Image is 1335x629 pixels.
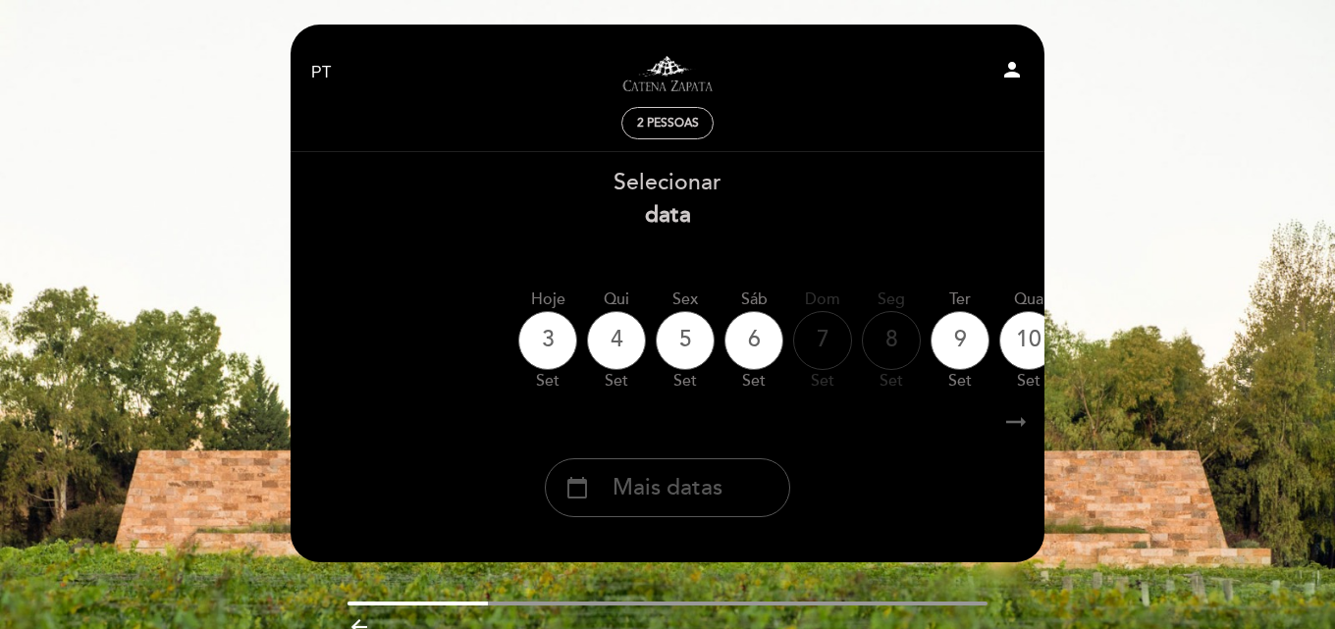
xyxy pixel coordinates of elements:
div: Seg [862,288,921,311]
div: 3 [518,311,577,370]
div: Dom [793,288,852,311]
i: calendar_today [565,471,589,504]
div: 7 [793,311,852,370]
div: Qui [587,288,646,311]
span: 2 pessoas [637,116,699,131]
div: set [656,370,715,393]
div: set [724,370,783,393]
div: set [587,370,646,393]
div: set [793,370,852,393]
div: 5 [656,311,715,370]
div: 9 [931,311,989,370]
div: 10 [999,311,1058,370]
span: Mais datas [613,472,722,504]
div: set [931,370,989,393]
div: set [518,370,577,393]
button: person [1000,58,1024,88]
div: Selecionar [290,167,1045,232]
div: set [999,370,1058,393]
div: set [862,370,921,393]
div: 4 [587,311,646,370]
i: arrow_right_alt [1001,401,1031,444]
b: data [645,201,691,229]
div: Qua [999,288,1058,311]
div: Ter [931,288,989,311]
div: Sex [656,288,715,311]
div: Hoje [518,288,577,311]
div: 8 [862,311,921,370]
a: Visitas y degustaciones en La Pirámide [545,46,790,100]
div: Sáb [724,288,783,311]
div: 6 [724,311,783,370]
i: person [1000,58,1024,81]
